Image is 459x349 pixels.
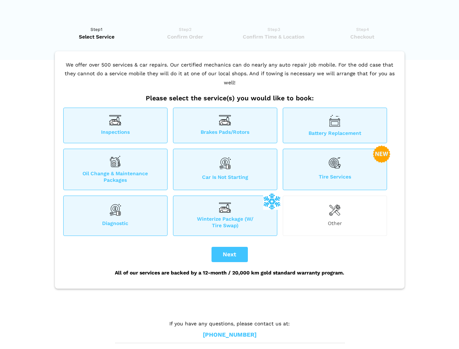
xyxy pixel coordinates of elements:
[321,26,404,40] a: Step4
[61,94,398,102] h2: Please select the service(s) you would like to book:
[232,26,316,40] a: Step3
[203,331,257,339] a: [PHONE_NUMBER]
[64,220,167,229] span: Diagnostic
[283,220,387,229] span: Other
[115,320,344,328] p: If you have any questions, please contact us at:
[373,145,390,163] img: new-badge-2-48.png
[321,33,404,40] span: Checkout
[64,170,167,183] span: Oil Change & Maintenance Packages
[61,262,398,283] div: All of our services are backed by a 12-month / 20,000 km gold standard warranty program.
[61,60,398,95] p: We offer over 500 services & car repairs. Our certified mechanics can do nearly any auto repair j...
[283,130,387,136] span: Battery Replacement
[173,174,277,183] span: Car is not starting
[173,216,277,229] span: Winterize Package (W/ Tire Swap)
[173,129,277,136] span: Brakes Pads/Rotors
[263,192,281,210] img: winterize-icon_1.png
[143,33,227,40] span: Confirm Order
[55,26,139,40] a: Step1
[55,33,139,40] span: Select Service
[143,26,227,40] a: Step2
[212,247,248,262] button: Next
[283,173,387,183] span: Tire Services
[64,129,167,136] span: Inspections
[232,33,316,40] span: Confirm Time & Location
